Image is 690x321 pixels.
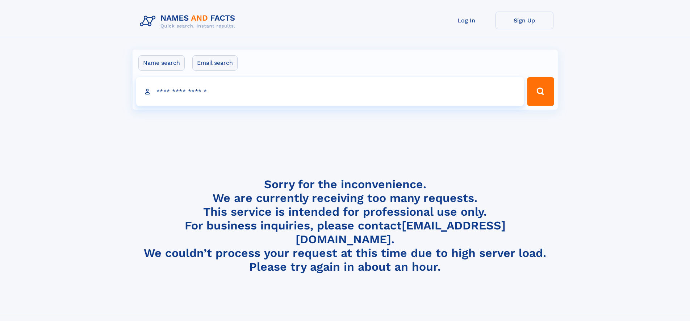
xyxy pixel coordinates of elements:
[296,219,506,246] a: [EMAIL_ADDRESS][DOMAIN_NAME]
[137,177,553,274] h4: Sorry for the inconvenience. We are currently receiving too many requests. This service is intend...
[136,77,524,106] input: search input
[527,77,554,106] button: Search Button
[138,55,185,71] label: Name search
[495,12,553,29] a: Sign Up
[137,12,241,31] img: Logo Names and Facts
[438,12,495,29] a: Log In
[192,55,238,71] label: Email search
